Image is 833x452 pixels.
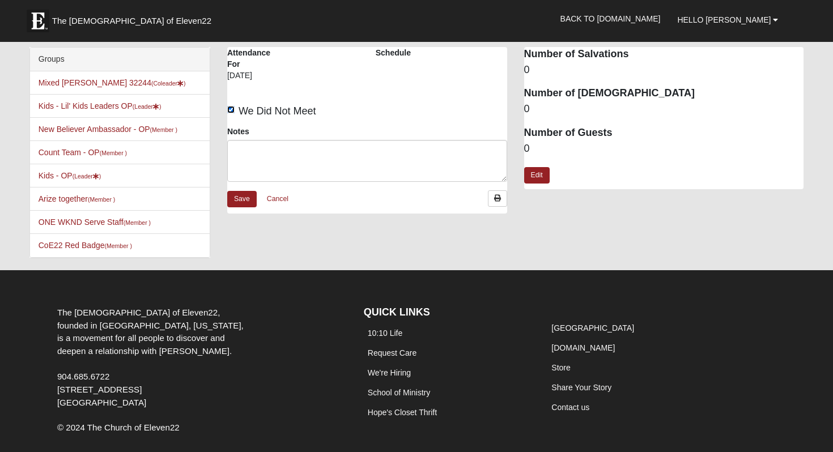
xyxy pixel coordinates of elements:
small: (Member ) [150,126,177,133]
span: We Did Not Meet [239,105,316,117]
a: We're Hiring [368,368,411,377]
small: (Member ) [105,242,132,249]
a: Request Care [368,348,416,357]
dd: 0 [524,63,804,78]
small: (Coleader ) [151,80,186,87]
a: Cancel [260,190,296,208]
a: School of Ministry [368,388,430,397]
a: ONE WKND Serve Staff(Member ) [39,218,151,227]
a: [GEOGRAPHIC_DATA] [551,323,634,332]
a: Kids - OP(Leader) [39,171,101,180]
label: Attendance For [227,47,284,70]
a: Back to [DOMAIN_NAME] [552,5,669,33]
a: Contact us [551,403,589,412]
a: CoE22 Red Badge(Member ) [39,241,132,250]
img: Eleven22 logo [27,10,49,32]
small: (Member ) [100,150,127,156]
div: Groups [30,48,210,71]
dt: Number of Guests [524,126,804,140]
a: Share Your Story [551,383,611,392]
a: Save [227,191,257,207]
a: Mixed [PERSON_NAME] 32244(Coleader) [39,78,186,87]
a: Hope's Closet Thrift [368,408,437,417]
a: [DOMAIN_NAME] [551,343,615,352]
a: 10:10 Life [368,329,403,338]
label: Schedule [376,47,411,58]
small: (Member ) [88,196,115,203]
a: Print Attendance Roster [488,190,507,207]
a: Count Team - OP(Member ) [39,148,127,157]
small: (Member ) [124,219,151,226]
span: The [DEMOGRAPHIC_DATA] of Eleven22 [52,15,211,27]
a: Kids - Lil' Kids Leaders OP(Leader) [39,101,161,110]
span: Hello [PERSON_NAME] [677,15,771,24]
input: We Did Not Meet [227,106,235,113]
dt: Number of Salvations [524,47,804,62]
dd: 0 [524,102,804,117]
a: New Believer Ambassador - OP(Member ) [39,125,177,134]
dd: 0 [524,142,804,156]
a: Hello [PERSON_NAME] [669,6,787,34]
span: © 2024 The Church of Eleven22 [57,423,180,432]
dt: Number of [DEMOGRAPHIC_DATA] [524,86,804,101]
a: The [DEMOGRAPHIC_DATA] of Eleven22 [21,4,248,32]
small: (Leader ) [133,103,161,110]
div: The [DEMOGRAPHIC_DATA] of Eleven22, founded in [GEOGRAPHIC_DATA], [US_STATE], is a movement for a... [49,306,253,410]
label: Notes [227,126,249,137]
h4: QUICK LINKS [364,306,531,319]
span: [GEOGRAPHIC_DATA] [57,398,146,407]
a: Arize together(Member ) [39,194,116,203]
a: Store [551,363,570,372]
small: (Leader ) [73,173,101,180]
a: Edit [524,167,550,184]
div: [DATE] [227,70,284,89]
